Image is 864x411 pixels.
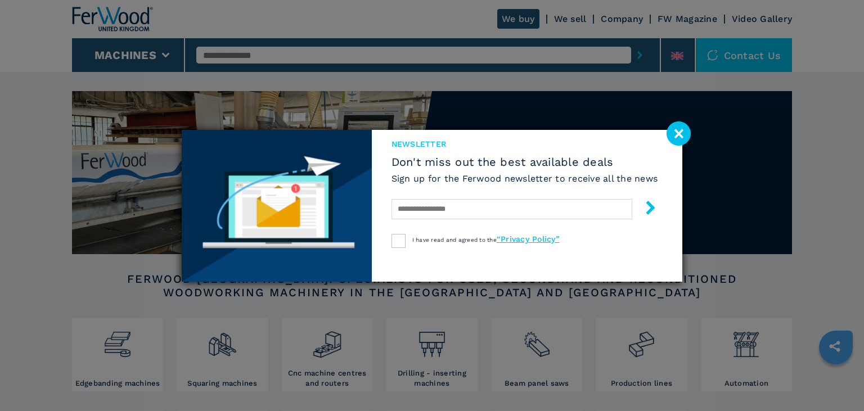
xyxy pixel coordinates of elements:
span: Don't miss out the best available deals [391,155,658,169]
span: I have read and agreed to the [412,237,560,243]
h6: Sign up for the Ferwood newsletter to receive all the news [391,172,658,185]
span: newsletter [391,138,658,150]
a: “Privacy Policy” [497,234,560,243]
button: submit-button [632,196,658,223]
img: Newsletter image [182,130,372,282]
